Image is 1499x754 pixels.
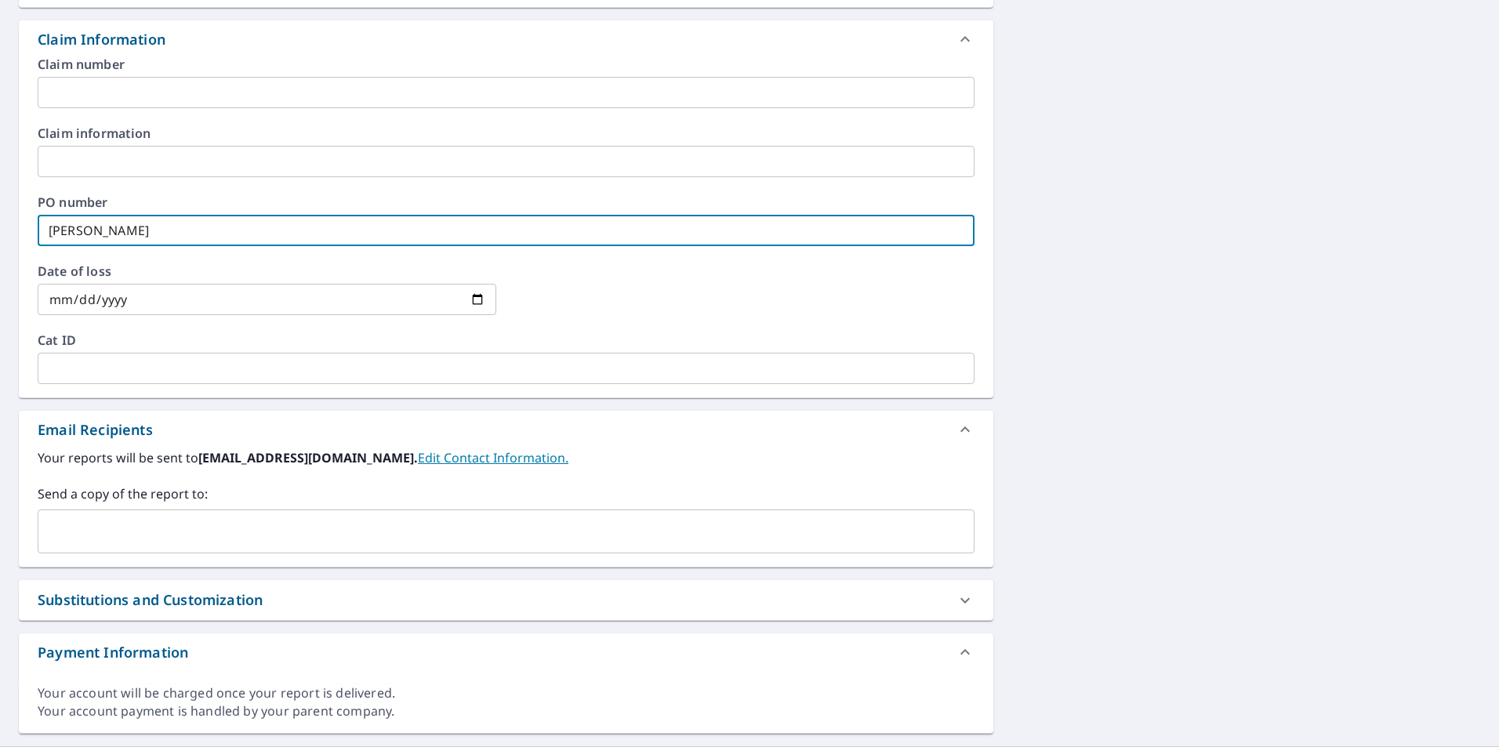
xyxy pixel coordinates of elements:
label: Send a copy of the report to: [38,484,975,503]
div: Substitutions and Customization [38,589,263,611]
b: [EMAIL_ADDRESS][DOMAIN_NAME]. [198,449,418,466]
label: Date of loss [38,265,496,277]
div: Claim Information [38,29,165,50]
div: Your account will be charged once your report is delivered. [38,684,975,702]
div: Email Recipients [38,419,153,440]
div: Substitutions and Customization [19,580,993,620]
label: Your reports will be sent to [38,448,975,467]
a: EditContactInfo [418,449,568,466]
div: Payment Information [19,633,993,671]
label: Claim number [38,58,975,71]
label: PO number [38,196,975,208]
div: Email Recipients [19,411,993,448]
label: Claim information [38,127,975,140]
div: Claim Information [19,20,993,58]
div: Payment Information [38,642,188,663]
div: Your account payment is handled by your parent company. [38,702,975,720]
label: Cat ID [38,334,975,346]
